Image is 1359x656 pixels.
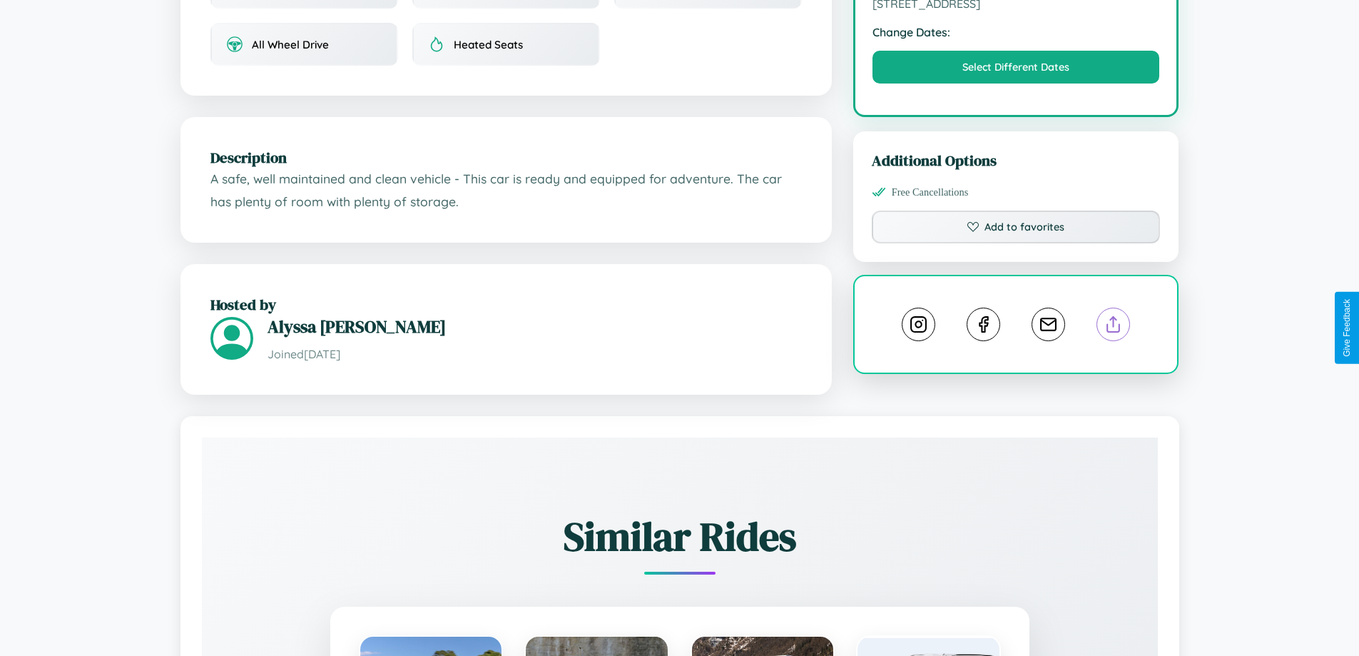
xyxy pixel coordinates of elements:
div: Give Feedback [1342,299,1352,357]
h2: Hosted by [210,294,802,315]
span: All Wheel Drive [252,38,329,51]
p: A safe, well maintained and clean vehicle - This car is ready and equipped for adventure. The car... [210,168,802,213]
h2: Description [210,147,802,168]
h2: Similar Rides [252,509,1108,564]
button: Select Different Dates [872,51,1160,84]
span: Free Cancellations [892,186,969,198]
p: Joined [DATE] [268,344,802,365]
button: Add to favorites [872,211,1161,243]
h3: Additional Options [872,150,1161,171]
strong: Change Dates: [872,25,1160,39]
span: Heated Seats [454,38,523,51]
h3: Alyssa [PERSON_NAME] [268,315,802,338]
